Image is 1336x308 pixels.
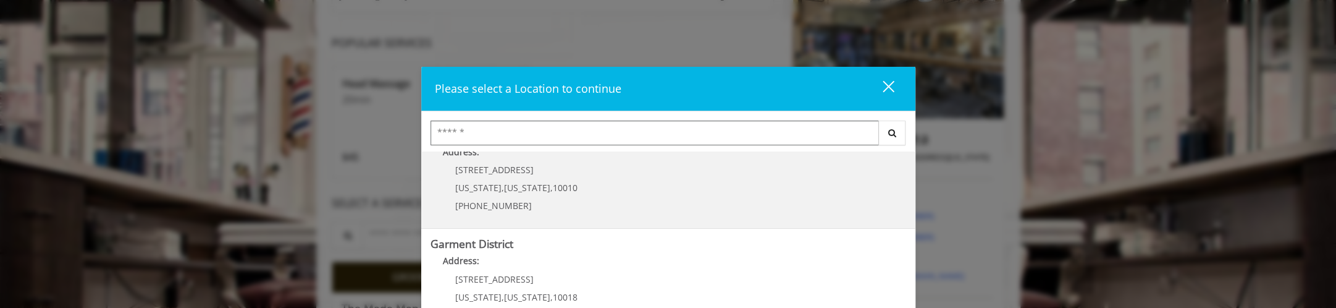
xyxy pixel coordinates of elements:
span: 10018 [553,291,578,303]
b: Garment District [431,236,513,251]
span: 10010 [553,182,578,194]
b: Address: [443,255,479,267]
span: , [502,291,504,303]
b: Address: [443,146,479,158]
i: Search button [885,129,899,137]
div: Center Select [431,121,906,152]
span: [STREET_ADDRESS] [455,273,534,285]
span: [US_STATE] [504,291,550,303]
span: [US_STATE] [504,182,550,194]
input: Search Center [431,121,879,145]
span: , [550,291,553,303]
button: close dialog [860,76,902,101]
span: [US_STATE] [455,291,502,303]
span: [PHONE_NUMBER] [455,200,532,212]
span: [US_STATE] [455,182,502,194]
span: , [550,182,553,194]
div: close dialog [868,80,893,98]
span: Please select a Location to continue [435,81,621,96]
span: [STREET_ADDRESS] [455,164,534,176]
span: , [502,182,504,194]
